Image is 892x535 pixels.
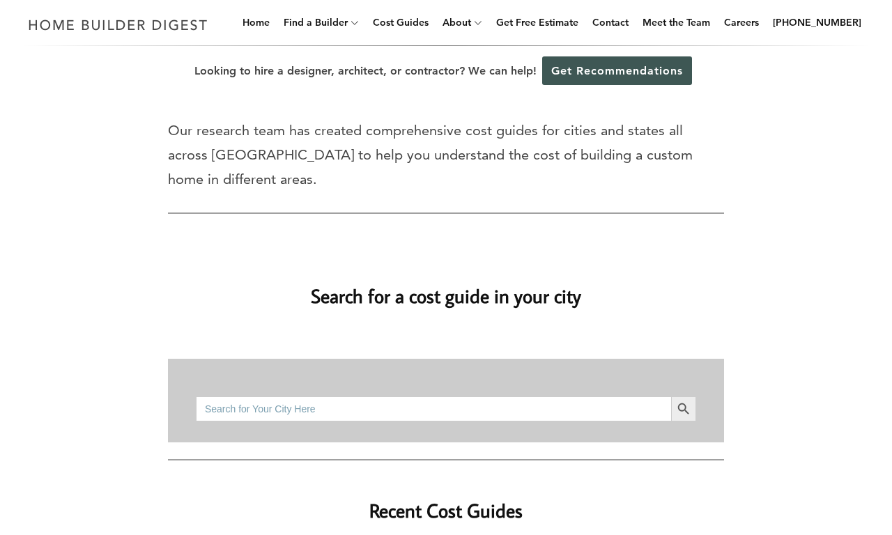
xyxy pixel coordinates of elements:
a: Get Recommendations [542,56,692,85]
h2: Search for a cost guide in your city [49,262,843,310]
input: Search for Your City Here [196,396,671,421]
p: Our research team has created comprehensive cost guides for cities and states all across [GEOGRAP... [168,118,724,192]
svg: Search [676,401,691,417]
h2: Recent Cost Guides [168,477,724,525]
img: Home Builder Digest [22,11,214,38]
